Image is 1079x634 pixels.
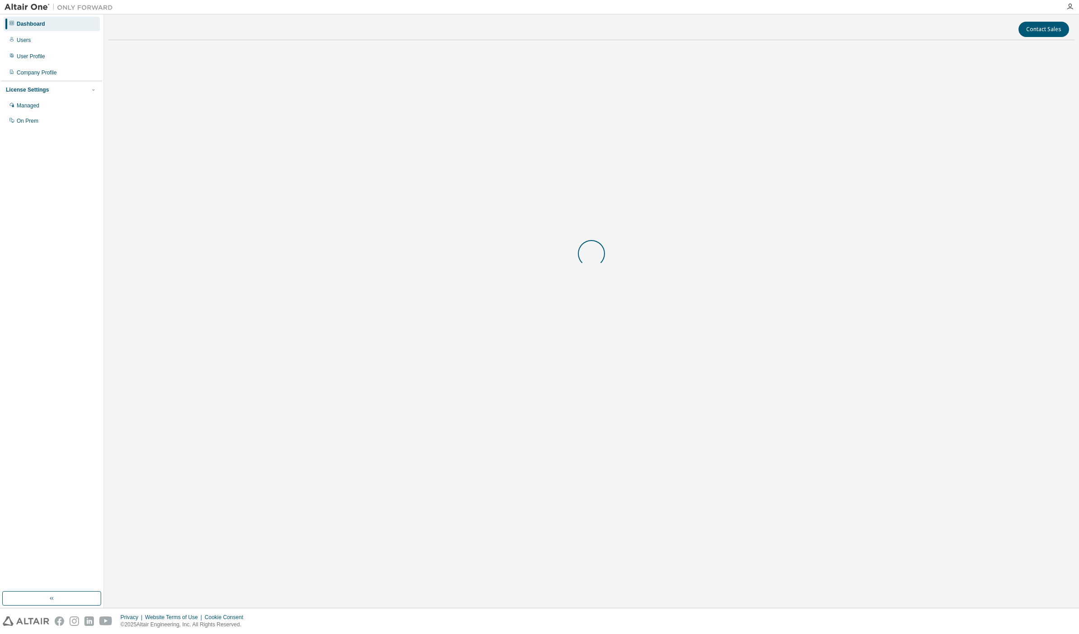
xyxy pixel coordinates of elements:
button: Contact Sales [1019,22,1069,37]
img: altair_logo.svg [3,616,49,626]
img: instagram.svg [70,616,79,626]
div: User Profile [17,53,45,60]
div: Managed [17,102,39,109]
div: License Settings [6,86,49,93]
img: linkedin.svg [84,616,94,626]
img: Altair One [5,3,117,12]
img: facebook.svg [55,616,64,626]
img: youtube.svg [99,616,112,626]
div: Company Profile [17,69,57,76]
div: Cookie Consent [205,614,248,621]
div: Users [17,37,31,44]
p: © 2025 Altair Engineering, Inc. All Rights Reserved. [121,621,249,629]
div: Privacy [121,614,145,621]
div: Website Terms of Use [145,614,205,621]
div: Dashboard [17,20,45,28]
div: On Prem [17,117,38,125]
